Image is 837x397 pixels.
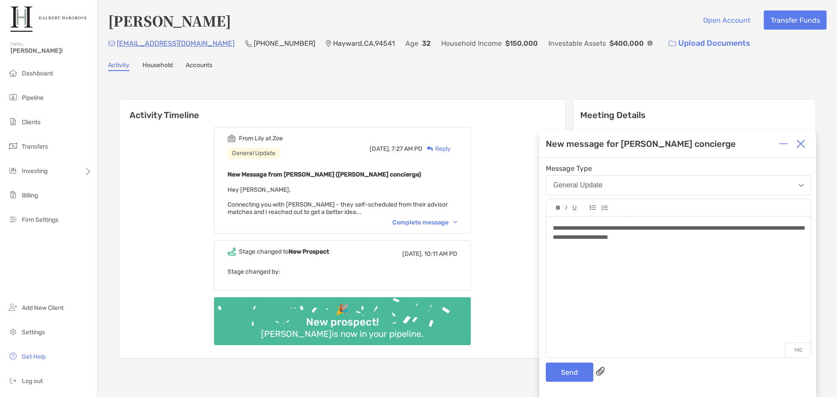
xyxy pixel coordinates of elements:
img: clients icon [8,116,18,127]
div: 🎉 [332,303,352,316]
img: Editor control icon [601,205,608,210]
div: Reply [422,144,451,153]
h4: [PERSON_NAME] [108,10,231,31]
img: Open dropdown arrow [799,184,804,187]
img: billing icon [8,190,18,200]
img: get-help icon [8,351,18,361]
span: [PERSON_NAME]! [10,47,92,54]
img: button icon [669,41,676,47]
b: New Message from [PERSON_NAME] ([PERSON_NAME] concierge) [228,171,421,178]
h6: Activity Timeline [119,99,565,120]
div: General Update [228,148,280,159]
p: Stage changed by: [228,266,457,277]
div: General Update [553,181,602,189]
span: Log out [22,377,43,385]
p: Age [405,38,418,49]
p: 32 [422,38,431,49]
img: Editor control icon [590,205,596,210]
img: logout icon [8,375,18,386]
p: Investable Assets [548,38,606,49]
button: Open Account [696,10,757,30]
span: Firm Settings [22,216,58,224]
span: Transfers [22,143,48,150]
div: New prospect! [303,316,382,329]
span: Billing [22,192,38,199]
div: New message for [PERSON_NAME] concierge [546,139,736,149]
img: Editor control icon [556,206,560,210]
span: Message Type [546,164,811,173]
span: Hey [PERSON_NAME], Connecting you with [PERSON_NAME] - they self-scheduled from their advisor mat... [228,186,448,216]
span: Clients [22,119,41,126]
img: Chevron icon [453,221,457,224]
img: add_new_client icon [8,302,18,312]
span: 7:27 AM PD [391,145,422,153]
span: [DATE], [370,145,390,153]
img: Location Icon [326,40,331,47]
span: Investing [22,167,48,175]
span: Add New Client [22,304,64,312]
a: Household [143,61,173,71]
p: [EMAIL_ADDRESS][DOMAIN_NAME] [117,38,235,49]
img: investing icon [8,165,18,176]
span: Settings [22,329,45,336]
span: Dashboard [22,70,53,77]
img: settings icon [8,326,18,337]
div: From Lily at Zoe [239,135,283,142]
p: Hayward , CA , 94541 [333,38,395,49]
a: Upload Documents [663,34,756,53]
button: Transfer Funds [764,10,827,30]
p: $150,000 [505,38,538,49]
img: Expand or collapse [779,139,788,148]
span: Get Help [22,353,46,360]
div: Complete message [392,219,457,226]
img: paperclip attachments [596,367,605,376]
a: Accounts [186,61,212,71]
img: transfers icon [8,141,18,151]
img: Reply icon [427,146,433,152]
img: Email Icon [108,41,115,46]
img: Event icon [228,134,236,143]
p: $400,000 [609,38,644,49]
div: [PERSON_NAME] is now in your pipeline. [258,329,427,339]
span: Pipeline [22,94,44,102]
span: [DATE], [402,250,423,258]
img: pipeline icon [8,92,18,102]
a: Activity [108,61,129,71]
button: General Update [546,175,811,195]
img: Editor control icon [572,206,577,210]
img: Zoe Logo [10,3,87,35]
img: Close [796,139,805,148]
b: New Prospect [289,248,329,255]
img: firm-settings icon [8,214,18,224]
p: Household Income [441,38,502,49]
img: Confetti [214,297,471,338]
p: Meeting Details [580,110,809,121]
img: Event icon [228,248,236,256]
div: Stage changed to [239,248,329,255]
button: Send [546,363,593,382]
p: [PHONE_NUMBER] [254,38,315,49]
img: Editor control icon [565,206,567,210]
img: Info Icon [647,41,653,46]
img: Phone Icon [245,40,252,47]
span: 10:11 AM PD [424,250,457,258]
img: dashboard icon [8,68,18,78]
p: 140 [785,343,811,357]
